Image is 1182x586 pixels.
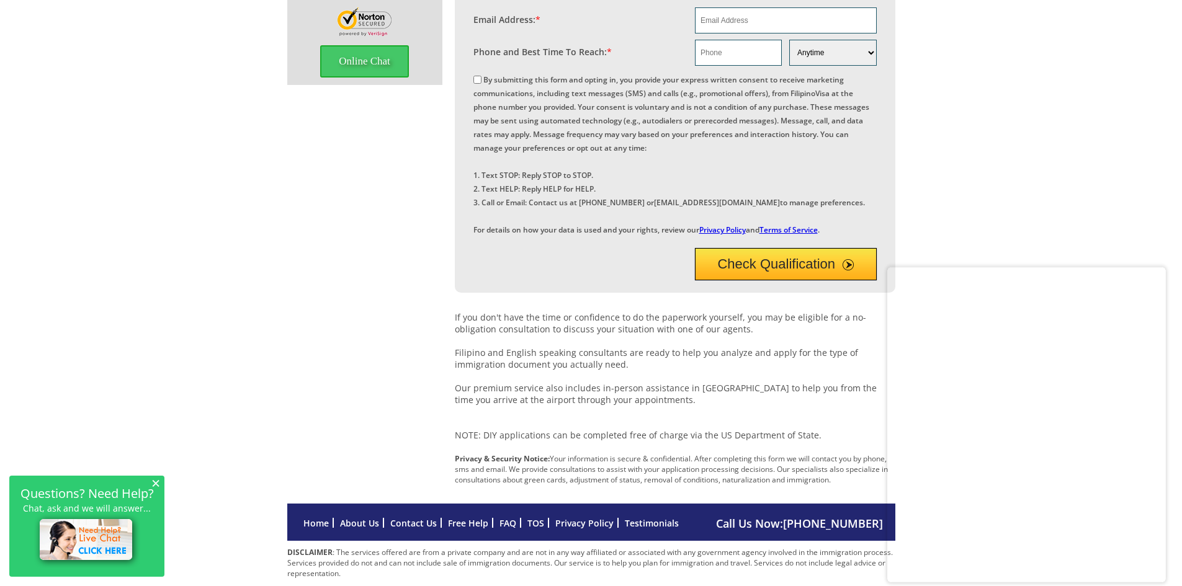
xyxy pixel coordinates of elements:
[759,224,818,235] a: Terms of Service
[555,517,614,529] a: Privacy Policy
[783,516,883,531] a: [PHONE_NUMBER]
[320,45,409,78] span: Online Chat
[699,224,746,235] a: Privacy Policy
[448,517,488,529] a: Free Help
[716,516,883,531] span: Call Us Now:
[625,517,679,529] a: Testimonials
[455,453,895,485] p: Your information is secure & confidential. After completing this form we will contact you by phon...
[16,488,158,499] h2: Questions? Need Help?
[789,40,876,66] select: Phone and Best Reach Time are required.
[695,7,877,33] input: Email Address
[527,517,544,529] a: TOS
[287,547,333,557] strong: DISCLAIMER
[16,503,158,513] p: Chat, ask and we will answer...
[303,517,329,529] a: Home
[473,74,869,235] label: By submitting this form and opting in, you provide your express written consent to receive market...
[499,517,516,529] a: FAQ
[151,477,160,488] span: ×
[287,547,895,579] p: : The services offered are from a private company and are not in any way affiliated or associated...
[34,513,140,568] img: live-chat-icon.png
[455,453,550,464] strong: Privacy & Security Notice:
[455,311,895,441] p: If you don't have the time or confidence to do the paperwork yourself, you may be eligible for a ...
[695,40,782,66] input: Phone
[390,517,437,529] a: Contact Us
[473,46,612,58] label: Phone and Best Time To Reach:
[473,76,481,84] input: By submitting this form and opting in, you provide your express written consent to receive market...
[695,248,877,280] button: Check Qualification
[473,14,540,25] label: Email Address:
[340,517,379,529] a: About Us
